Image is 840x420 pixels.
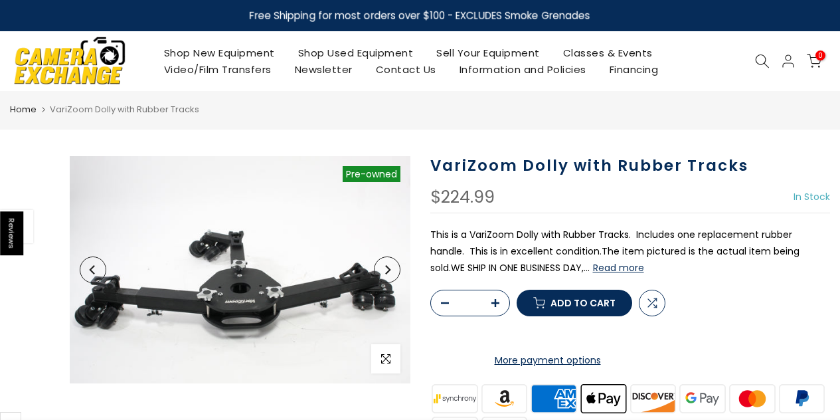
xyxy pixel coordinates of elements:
[777,382,827,415] img: paypal
[430,352,665,369] a: More payment options
[517,290,632,316] button: Add to cart
[529,382,579,415] img: american express
[794,190,830,203] span: In Stock
[578,382,628,415] img: apple pay
[448,61,598,78] a: Information and Policies
[628,382,678,415] img: discover
[374,257,400,283] button: Next
[593,262,644,274] button: Read more
[727,382,777,415] img: master
[598,61,670,78] a: Financing
[551,45,664,61] a: Classes & Events
[80,257,106,283] button: Previous
[283,61,364,78] a: Newsletter
[425,45,552,61] a: Sell Your Equipment
[550,298,616,308] span: Add to cart
[286,45,425,61] a: Shop Used Equipment
[430,156,831,175] h1: VariZoom Dolly with Rubber Tracks
[430,382,480,415] img: synchrony
[815,51,825,60] span: 0
[250,9,590,23] strong: Free Shipping for most orders over $100 - EXCLUDES Smoke Grenades
[364,61,448,78] a: Contact Us
[10,103,37,116] a: Home
[152,61,283,78] a: Video/Film Transfers
[50,103,199,116] span: VariZoom Dolly with Rubber Tracks
[678,382,728,415] img: google pay
[430,227,831,277] p: This is a VariZoom Dolly with Rubber Tracks. Includes one replacement rubber handle. This is in e...
[479,382,529,415] img: amazon payments
[430,189,495,206] div: $224.99
[152,45,286,61] a: Shop New Equipment
[807,54,821,68] a: 0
